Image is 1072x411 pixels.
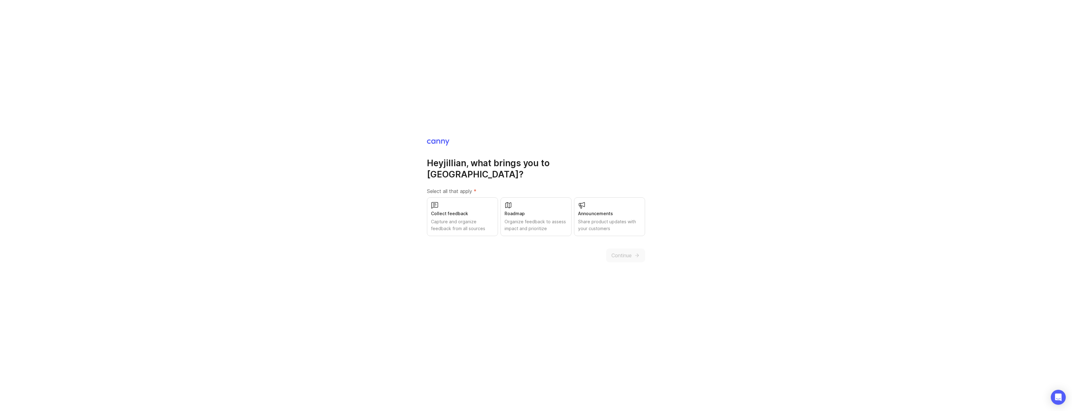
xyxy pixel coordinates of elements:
div: Share product updates with your customers [578,218,641,232]
button: RoadmapOrganize feedback to assess impact and prioritize [500,197,572,236]
div: Roadmap [505,210,567,217]
button: Collect feedbackCapture and organize feedback from all sources [427,197,498,236]
span: Continue [611,252,632,259]
label: Select all that apply [427,187,645,195]
div: Organize feedback to assess impact and prioritize [505,218,567,232]
img: Canny Home [427,139,449,146]
button: AnnouncementsShare product updates with your customers [574,197,645,236]
button: Continue [606,249,645,262]
div: Collect feedback [431,210,494,217]
div: Capture and organize feedback from all sources [431,218,494,232]
div: Announcements [578,210,641,217]
h1: Hey jillian , what brings you to [GEOGRAPHIC_DATA]? [427,157,645,180]
div: Open Intercom Messenger [1051,390,1066,405]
